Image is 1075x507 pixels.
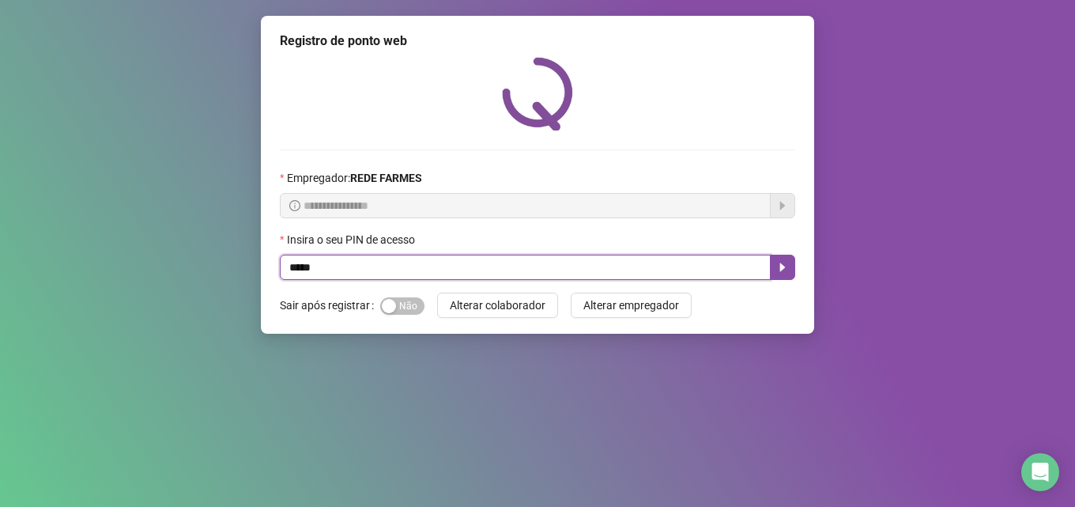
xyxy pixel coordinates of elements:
div: Registro de ponto web [280,32,795,51]
span: Alterar colaborador [450,297,545,314]
label: Insira o seu PIN de acesso [280,231,425,248]
button: Alterar colaborador [437,293,558,318]
span: info-circle [289,200,300,211]
button: Alterar empregador [571,293,692,318]
label: Sair após registrar [280,293,380,318]
span: Alterar empregador [583,297,679,314]
img: QRPoint [502,57,573,131]
span: caret-right [776,261,789,274]
strong: REDE FARMES [350,172,422,184]
span: Empregador : [287,169,422,187]
div: Open Intercom Messenger [1021,453,1059,491]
